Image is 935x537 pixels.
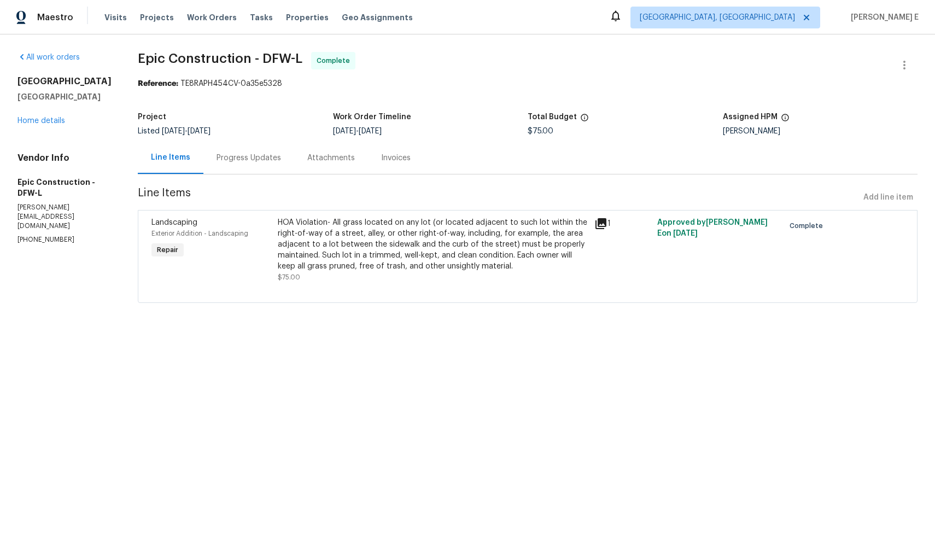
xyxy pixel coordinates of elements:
div: Line Items [151,152,190,163]
b: Reference: [138,80,178,87]
span: Epic Construction - DFW-L [138,52,302,65]
div: HOA Violation- All grass located on any lot (or located adjacent to such lot within the right-of-... [278,217,587,272]
h2: [GEOGRAPHIC_DATA] [17,76,112,87]
h5: Epic Construction - DFW-L [17,177,112,199]
p: [PERSON_NAME][EMAIL_ADDRESS][DOMAIN_NAME] [17,203,112,231]
span: [DATE] [333,127,356,135]
span: Properties [286,12,329,23]
span: [DATE] [359,127,382,135]
div: TE8RAPH454CV-0a35e5328 [138,78,918,89]
span: The total cost of line items that have been proposed by Opendoor. This sum includes line items th... [580,113,589,127]
span: Exterior Addition - Landscaping [151,230,248,237]
span: Tasks [250,14,273,21]
span: - [162,127,211,135]
span: Maestro [37,12,73,23]
h5: Work Order Timeline [333,113,411,121]
h4: Vendor Info [17,153,112,164]
span: Projects [140,12,174,23]
span: [PERSON_NAME] E [846,12,919,23]
span: [GEOGRAPHIC_DATA], [GEOGRAPHIC_DATA] [640,12,795,23]
span: Visits [104,12,127,23]
span: [DATE] [188,127,211,135]
span: Listed [138,127,211,135]
span: Complete [317,55,354,66]
span: - [333,127,382,135]
a: Home details [17,117,65,125]
span: $75.00 [278,274,300,281]
span: The hpm assigned to this work order. [781,113,790,127]
h5: Project [138,113,166,121]
span: Landscaping [151,219,197,226]
div: 1 [594,217,651,230]
span: [DATE] [162,127,185,135]
div: Attachments [307,153,355,164]
span: Approved by [PERSON_NAME] E on [657,219,768,237]
h5: Total Budget [528,113,577,121]
span: $75.00 [528,127,553,135]
span: Work Orders [187,12,237,23]
span: Complete [790,220,827,231]
span: Line Items [138,188,859,208]
div: [PERSON_NAME] [723,127,918,135]
div: Progress Updates [217,153,281,164]
span: Geo Assignments [342,12,413,23]
h5: Assigned HPM [723,113,778,121]
span: [DATE] [673,230,698,237]
span: Repair [153,244,183,255]
a: All work orders [17,54,80,61]
h5: [GEOGRAPHIC_DATA] [17,91,112,102]
div: Invoices [381,153,411,164]
p: [PHONE_NUMBER] [17,235,112,244]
